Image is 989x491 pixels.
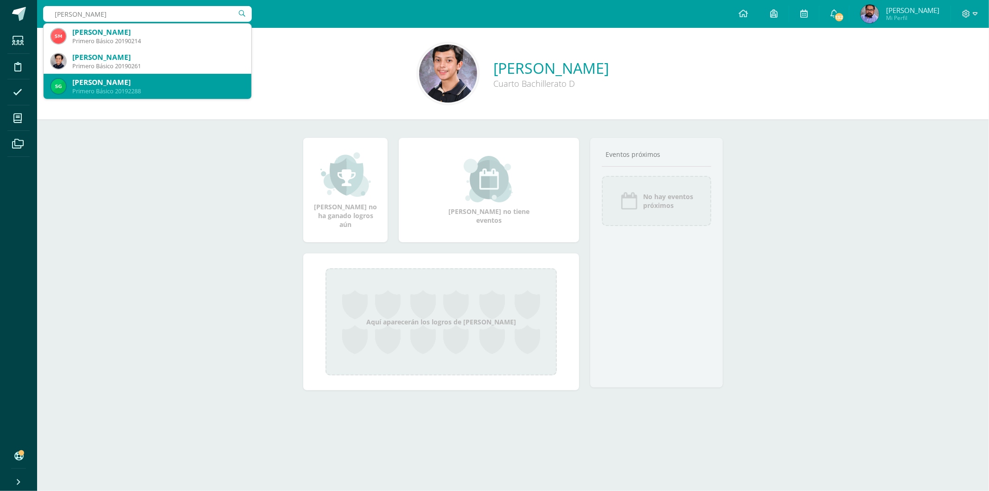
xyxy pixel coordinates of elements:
span: [PERSON_NAME] [886,6,939,15]
img: 7c3d6755148f85b195babec4e2a345e8.png [861,5,879,23]
div: Primero Básico 20190214 [72,37,244,45]
div: Aquí aparecerán los logros de [PERSON_NAME] [325,268,557,375]
div: Eventos próximos [602,150,711,159]
span: 132 [834,12,844,22]
div: [PERSON_NAME] no tiene eventos [443,156,536,225]
div: Primero Básico 20192288 [72,87,244,95]
div: [PERSON_NAME] no ha ganado logros aún [313,151,378,229]
div: [PERSON_NAME] [72,78,244,87]
span: Mi Perfil [886,14,939,22]
div: Cuarto Bachillerato D [494,78,609,89]
span: No hay eventos próximos [643,192,693,210]
div: Primero Básico 20190261 [72,62,244,70]
img: event_icon.png [620,192,638,210]
img: event_small.png [464,156,514,202]
a: [PERSON_NAME] [494,58,609,78]
img: dac2bcc18daa7b2be0aafbc196c80f30.png [51,54,66,69]
img: achievement_small.png [320,151,371,198]
img: b99a433f63786b12818734e0d83412c6.png [51,29,66,44]
img: 8ab0e36113ef4da7479b8b762f6b173e.png [419,45,477,103]
div: [PERSON_NAME] [72,27,244,37]
input: Busca un usuario... [43,6,252,22]
div: [PERSON_NAME] [72,52,244,62]
img: 30314c81e36480d66f3538bb985f4cf8.png [51,79,66,94]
